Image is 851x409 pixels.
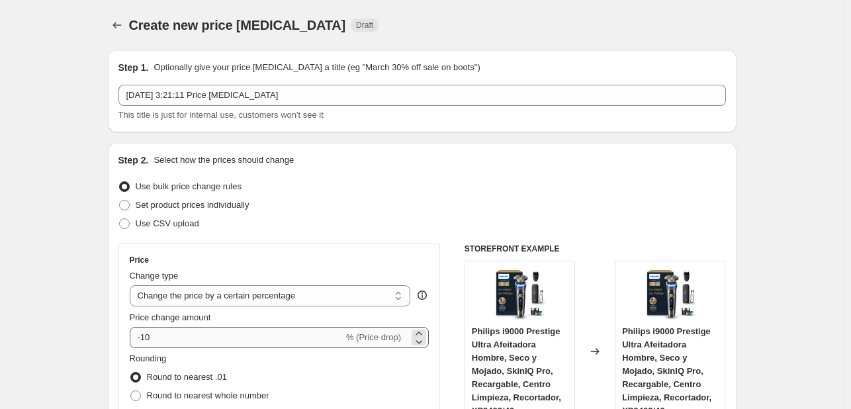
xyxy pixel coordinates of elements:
[130,255,149,265] h3: Price
[118,61,149,74] h2: Step 1.
[136,218,199,228] span: Use CSV upload
[493,268,546,321] img: 71NrZnxgRaL_80x.jpg
[154,154,294,167] p: Select how the prices should change
[346,332,401,342] span: % (Price drop)
[416,289,429,302] div: help
[108,16,126,34] button: Price change jobs
[147,390,269,400] span: Round to nearest whole number
[147,372,227,382] span: Round to nearest .01
[130,327,343,348] input: -15
[129,18,346,32] span: Create new price [MEDICAL_DATA]
[465,244,726,254] h6: STOREFRONT EXAMPLE
[154,61,480,74] p: Optionally give your price [MEDICAL_DATA] a title (eg "March 30% off sale on boots")
[356,20,373,30] span: Draft
[644,268,697,321] img: 71NrZnxgRaL_80x.jpg
[130,353,167,363] span: Rounding
[130,312,211,322] span: Price change amount
[136,200,249,210] span: Set product prices individually
[136,181,242,191] span: Use bulk price change rules
[118,154,149,167] h2: Step 2.
[118,85,726,106] input: 30% off holiday sale
[130,271,179,281] span: Change type
[118,110,324,120] span: This title is just for internal use, customers won't see it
